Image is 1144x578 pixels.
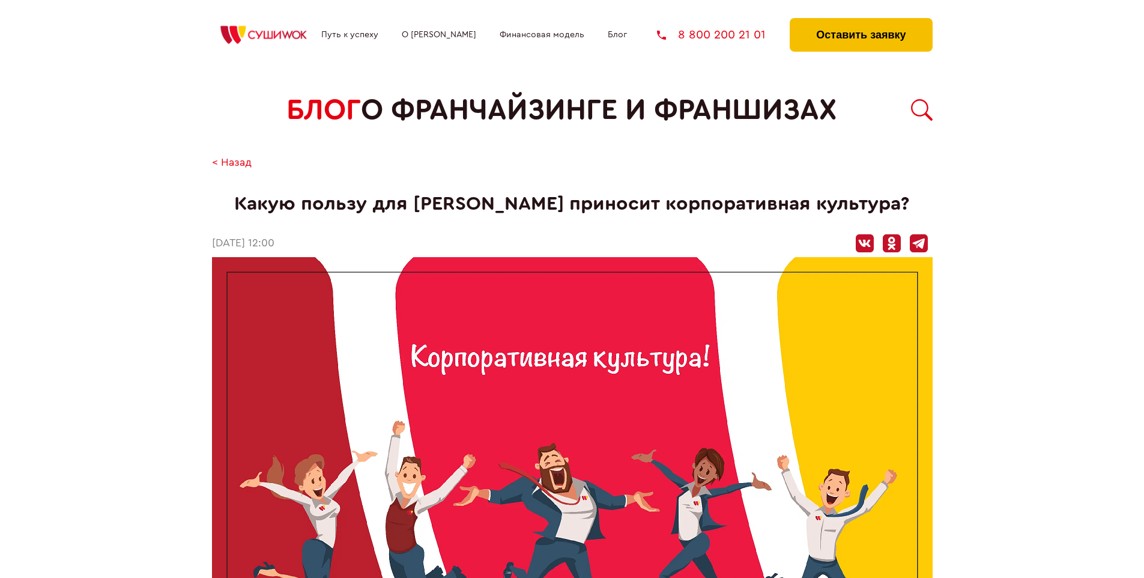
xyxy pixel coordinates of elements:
button: Оставить заявку [790,18,932,52]
a: Блог [608,30,627,40]
span: БЛОГ [286,94,361,127]
time: [DATE] 12:00 [212,237,274,250]
a: Путь к успеху [321,30,378,40]
h1: Какую пользу для [PERSON_NAME] приносит корпоративная культура? [212,193,933,215]
a: Финансовая модель [500,30,584,40]
a: < Назад [212,157,252,169]
a: О [PERSON_NAME] [402,30,476,40]
span: о франчайзинге и франшизах [361,94,837,127]
span: 8 800 200 21 01 [678,29,766,41]
a: 8 800 200 21 01 [657,29,766,41]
